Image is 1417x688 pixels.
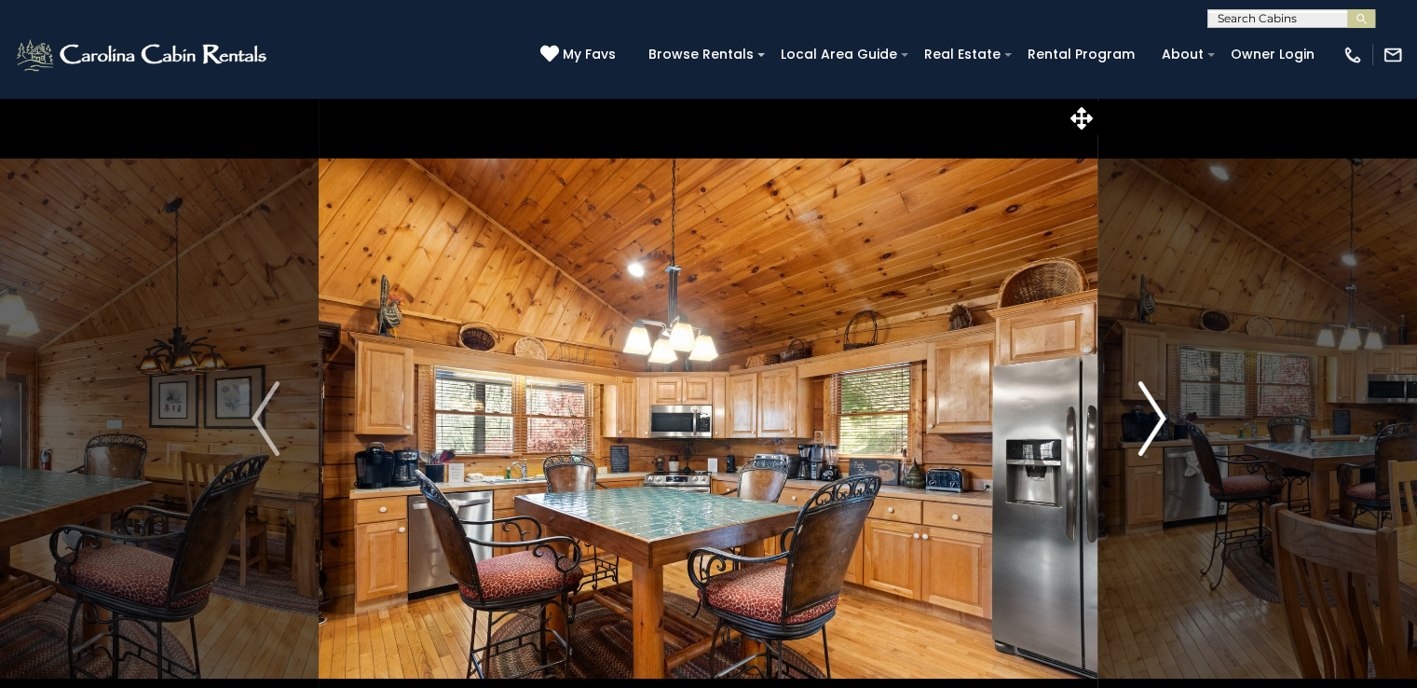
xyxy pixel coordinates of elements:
a: Local Area Guide [771,40,906,69]
a: Owner Login [1221,40,1324,69]
a: About [1152,40,1213,69]
img: mail-regular-white.png [1383,45,1403,65]
img: arrow [252,381,279,456]
a: Browse Rentals [639,40,763,69]
a: My Favs [540,45,620,65]
img: phone-regular-white.png [1342,45,1363,65]
a: Rental Program [1018,40,1144,69]
span: My Favs [563,45,616,64]
img: White-1-2.png [14,36,272,74]
a: Real Estate [915,40,1010,69]
img: arrow [1138,381,1165,456]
